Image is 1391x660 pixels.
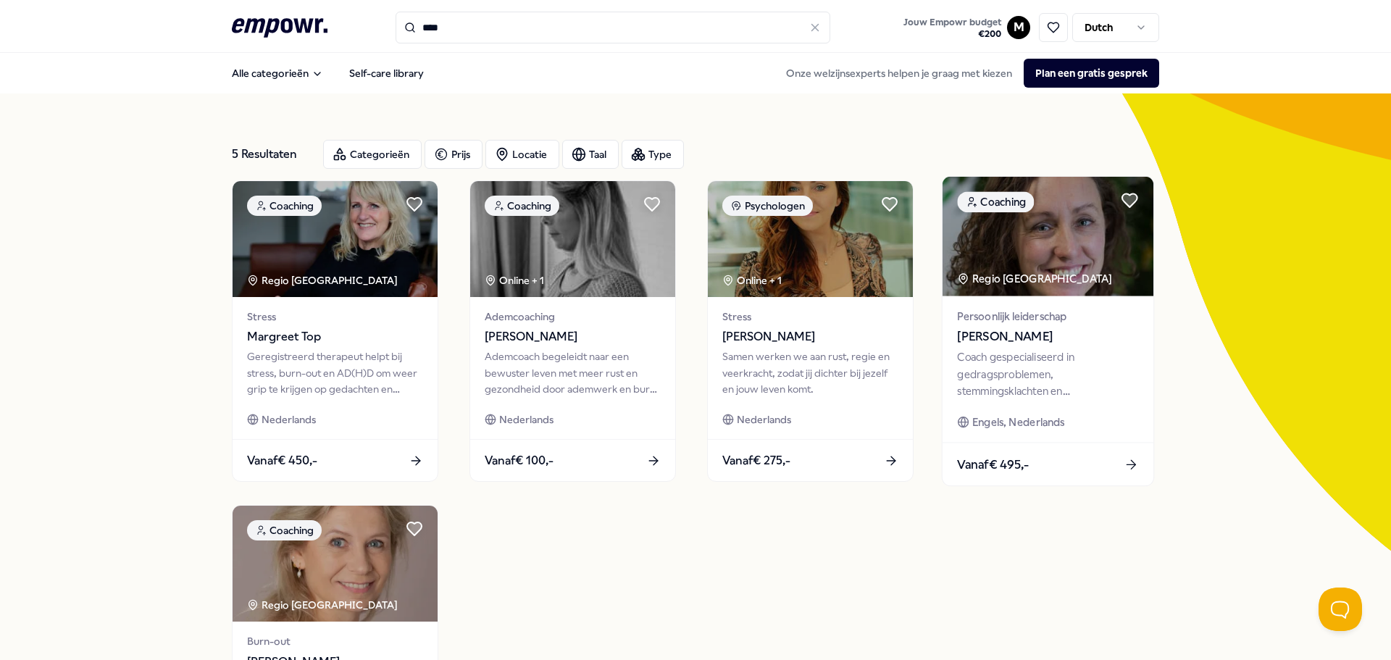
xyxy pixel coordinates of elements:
div: Online + 1 [722,272,782,288]
span: [PERSON_NAME] [485,327,661,346]
span: Nederlands [737,412,791,427]
span: Nederlands [499,412,554,427]
span: [PERSON_NAME] [957,327,1138,346]
button: Locatie [485,140,559,169]
span: Vanaf € 495,- [957,455,1029,474]
span: Burn-out [247,633,423,649]
div: Regio [GEOGRAPHIC_DATA] [957,270,1114,287]
span: Ademcoaching [485,309,661,325]
div: Coaching [485,196,559,216]
span: Stress [247,309,423,325]
span: Vanaf € 100,- [485,451,554,470]
iframe: Help Scout Beacon - Open [1319,588,1362,631]
div: Coaching [247,520,322,540]
a: Self-care library [338,59,435,88]
div: Coaching [957,191,1034,212]
div: Regio [GEOGRAPHIC_DATA] [247,272,400,288]
img: package image [233,181,438,297]
img: package image [470,181,675,297]
button: Type [622,140,684,169]
input: Search for products, categories or subcategories [396,12,830,43]
div: Coach gespecialiseerd in gedragsproblemen, stemmingsklachten en communicatieontwikkeling, gericht... [957,349,1138,399]
nav: Main [220,59,435,88]
button: Taal [562,140,619,169]
div: 5 Resultaten [232,140,312,169]
a: package imageCoachingOnline + 1Ademcoaching[PERSON_NAME]Ademcoach begeleidt naar een bewuster lev... [469,180,676,482]
span: [PERSON_NAME] [722,327,898,346]
div: Psychologen [722,196,813,216]
img: package image [233,506,438,622]
button: Alle categorieën [220,59,335,88]
a: package imageCoachingRegio [GEOGRAPHIC_DATA] StressMargreet TopGeregistreerd therapeut helpt bij ... [232,180,438,482]
div: Samen werken we aan rust, regie en veerkracht, zodat jij dichter bij jezelf en jouw leven komt. [722,348,898,397]
div: Coaching [247,196,322,216]
img: package image [708,181,913,297]
button: M [1007,16,1030,39]
span: Margreet Top [247,327,423,346]
button: Jouw Empowr budget€200 [901,14,1004,43]
a: Jouw Empowr budget€200 [898,12,1007,43]
span: Jouw Empowr budget [903,17,1001,28]
span: Vanaf € 450,- [247,451,317,470]
a: package imageCoachingRegio [GEOGRAPHIC_DATA] Persoonlijk leiderschap[PERSON_NAME]Coach gespeciali... [942,176,1155,487]
img: package image [943,177,1153,296]
a: package imagePsychologenOnline + 1Stress[PERSON_NAME]Samen werken we aan rust, regie en veerkrach... [707,180,914,482]
span: Stress [722,309,898,325]
div: Onze welzijnsexperts helpen je graag met kiezen [774,59,1159,88]
span: Persoonlijk leiderschap [957,308,1138,325]
div: Ademcoach begeleidt naar een bewuster leven met meer rust en gezondheid door ademwerk en burn-out... [485,348,661,397]
span: Engels, Nederlands [972,414,1065,430]
span: Vanaf € 275,- [722,451,790,470]
button: Plan een gratis gesprek [1024,59,1159,88]
div: Online + 1 [485,272,544,288]
div: Regio [GEOGRAPHIC_DATA] [247,597,400,613]
span: € 200 [903,28,1001,40]
button: Categorieën [323,140,422,169]
span: Nederlands [262,412,316,427]
button: Prijs [425,140,483,169]
div: Geregistreerd therapeut helpt bij stress, burn-out en AD(H)D om weer grip te krijgen op gedachten... [247,348,423,397]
